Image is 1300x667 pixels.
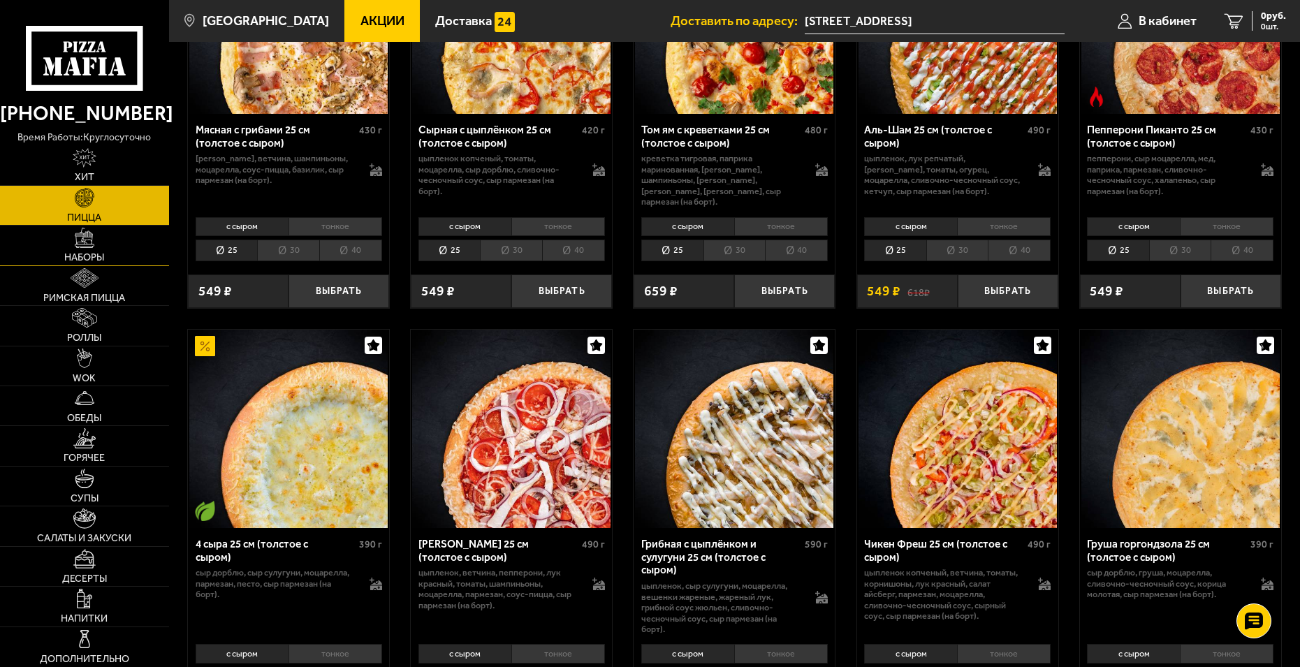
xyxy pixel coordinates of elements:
[641,217,734,237] li: с сыром
[196,567,356,600] p: сыр дорблю, сыр сулугуни, моцарелла, пармезан, песто, сыр пармезан (на борт).
[196,240,258,261] li: 25
[1261,11,1286,21] span: 0 руб.
[926,240,988,261] li: 30
[196,644,289,664] li: с сыром
[1080,330,1281,528] a: Груша горгондзола 25 см (толстое с сыром)
[359,538,382,550] span: 390 г
[957,644,1051,664] li: тонкое
[644,284,678,298] span: 659 ₽
[641,580,801,635] p: цыпленок, сыр сулугуни, моцарелла, вешенки жареные, жареный лук, грибной соус Жюльен, сливочно-че...
[1087,240,1149,261] li: 25
[1261,22,1286,31] span: 0 шт.
[61,614,108,624] span: Напитки
[412,330,611,528] img: Петровская 25 см (толстое с сыром)
[1149,240,1211,261] li: 30
[64,453,105,463] span: Горячее
[418,567,578,610] p: цыпленок, ветчина, пепперони, лук красный, томаты, шампиньоны, моцарелла, пармезан, соус-пицца, с...
[864,217,957,237] li: с сыром
[319,240,382,261] li: 40
[257,240,319,261] li: 30
[360,15,404,28] span: Акции
[418,240,481,261] li: 25
[867,284,900,298] span: 549 ₽
[1250,124,1273,136] span: 430 г
[67,333,101,343] span: Роллы
[71,494,98,504] span: Супы
[857,330,1058,528] a: Чикен Фреш 25 см (толстое с сыром)
[641,153,801,207] p: креветка тигровая, паприка маринованная, [PERSON_NAME], шампиньоны, [PERSON_NAME], [PERSON_NAME],...
[195,336,215,356] img: Акционный
[1087,644,1180,664] li: с сыром
[1180,644,1273,664] li: тонкое
[864,240,926,261] li: 25
[64,253,104,263] span: Наборы
[859,330,1057,528] img: Чикен Фреш 25 см (толстое с сыром)
[40,654,129,664] span: Дополнительно
[542,240,605,261] li: 40
[864,538,1024,564] div: Чикен Фреш 25 см (толстое с сыром)
[1211,240,1273,261] li: 40
[289,274,389,307] button: Выбрать
[203,15,329,28] span: [GEOGRAPHIC_DATA]
[1090,284,1123,298] span: 549 ₽
[734,644,828,664] li: тонкое
[765,240,828,261] li: 40
[734,217,828,237] li: тонкое
[634,330,835,528] a: Грибная с цыплёнком и сулугуни 25 см (толстое с сыром)
[289,217,382,237] li: тонкое
[75,173,94,182] span: Хит
[435,15,492,28] span: Доставка
[1087,217,1180,237] li: с сыром
[641,240,703,261] li: 25
[62,574,107,584] span: Десерты
[958,274,1058,307] button: Выбрать
[1139,15,1197,28] span: В кабинет
[805,124,828,136] span: 480 г
[907,284,930,298] s: 618 ₽
[805,8,1065,34] input: Ваш адрес доставки
[1028,124,1051,136] span: 490 г
[198,284,232,298] span: 549 ₽
[418,124,578,149] div: Сырная с цыплёнком 25 см (толстое с сыром)
[511,274,612,307] button: Выбрать
[43,293,125,303] span: Римская пицца
[511,217,605,237] li: тонкое
[418,153,578,196] p: цыпленок копченый, томаты, моцарелла, сыр дорблю, сливочно-чесночный соус, сыр пармезан (на борт).
[1081,330,1280,528] img: Груша горгондзола 25 см (толстое с сыром)
[511,644,605,664] li: тонкое
[1028,538,1051,550] span: 490 г
[1180,217,1273,237] li: тонкое
[495,12,515,32] img: 15daf4d41897b9f0e9f617042186c801.svg
[195,501,215,521] img: Вегетарианское блюдо
[196,153,356,186] p: [PERSON_NAME], ветчина, шампиньоны, моцарелла, соус-пицца, базилик, сыр пармезан (на борт).
[480,240,542,261] li: 30
[635,330,833,528] img: Грибная с цыплёнком и сулугуни 25 см (толстое с сыром)
[37,534,131,543] span: Салаты и закуски
[703,240,766,261] li: 30
[641,124,801,149] div: Том ям с креветками 25 см (толстое с сыром)
[196,217,289,237] li: с сыром
[418,217,511,237] li: с сыром
[641,538,801,577] div: Грибная с цыплёнком и сулугуни 25 см (толстое с сыром)
[864,153,1024,196] p: цыпленок, лук репчатый, [PERSON_NAME], томаты, огурец, моцарелла, сливочно-чесночный соус, кетчуп...
[864,124,1024,149] div: Аль-Шам 25 см (толстое с сыром)
[359,124,382,136] span: 430 г
[418,538,578,564] div: [PERSON_NAME] 25 см (толстое с сыром)
[734,274,835,307] button: Выбрать
[957,217,1051,237] li: тонкое
[67,413,101,423] span: Обеды
[67,213,101,223] span: Пицца
[864,567,1024,622] p: цыпленок копченый, ветчина, томаты, корнишоны, лук красный, салат айсберг, пармезан, моцарелла, с...
[1087,538,1247,564] div: Груша горгондзола 25 см (толстое с сыром)
[582,124,605,136] span: 420 г
[671,15,805,28] span: Доставить по адресу:
[641,644,734,664] li: с сыром
[805,538,828,550] span: 590 г
[411,330,612,528] a: Петровская 25 см (толстое с сыром)
[421,284,455,298] span: 549 ₽
[1086,87,1107,107] img: Острое блюдо
[1087,153,1247,196] p: пепперони, сыр Моцарелла, мед, паприка, пармезан, сливочно-чесночный соус, халапеньо, сыр пармеза...
[73,374,96,383] span: WOK
[189,330,388,528] img: 4 сыра 25 см (толстое с сыром)
[418,644,511,664] li: с сыром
